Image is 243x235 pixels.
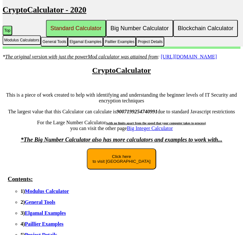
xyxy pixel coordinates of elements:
p: The largest value that this Calculator can calculate is due to standard Javascript restrictions [3,109,240,115]
a: General Tools [25,199,55,205]
a: Modulus Calculator [25,188,69,194]
u: CryptoCalculator - 2020 [3,5,86,14]
a: [URL][DOMAIN_NAME] [161,54,217,59]
button: Top [3,26,12,35]
button: Project Details [136,37,164,47]
u: Contents: [8,176,33,182]
button: Paillier Examples [103,37,136,47]
p: For the Large Number Calculator you can visit the other page [3,120,240,131]
b: 1) [21,188,69,194]
button: Blockchain Calculator [173,20,238,37]
b: 2) [21,199,55,205]
span: (with no limits apart from the speed that your computer takes to process) [106,121,206,125]
a: Big Integer Calculator [127,126,173,131]
button: Big Number Calculator [106,20,173,37]
b: 9007199254740991 [116,109,157,114]
button: Click hereto visit [GEOGRAPHIC_DATA] [87,148,156,170]
button: Standard Calculator [46,20,106,37]
button: Elgamal Examples [68,37,103,47]
a: Elgamal Examples [25,210,66,216]
font: *The Big Number Calculator also has more calculators and examples to work with... [21,136,222,143]
button: General Tools [41,37,68,47]
u: CryptoCalculator [92,66,151,74]
a: Paillier Examples [25,221,63,227]
u: The original version with just the powerMod calculator was attained from [5,54,158,59]
b: 4) [21,221,63,227]
button: Modulus Calculators [3,35,41,45]
b: 3) [21,210,66,216]
p: This is a piece of work created to help with identifying and understanding the beginner levels of... [3,92,240,104]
